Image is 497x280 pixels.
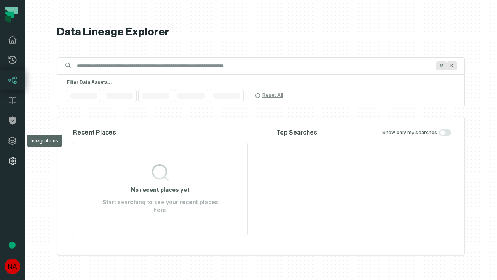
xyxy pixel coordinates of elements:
[57,25,465,39] h1: Data Lineage Explorer
[5,259,20,274] img: avatar of No Repos Account
[27,135,62,147] div: Integrations
[447,61,457,70] span: Press ⌘ + K to focus the search bar
[9,241,16,248] div: Tooltip anchor
[436,61,447,70] span: Press ⌘ + K to focus the search bar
